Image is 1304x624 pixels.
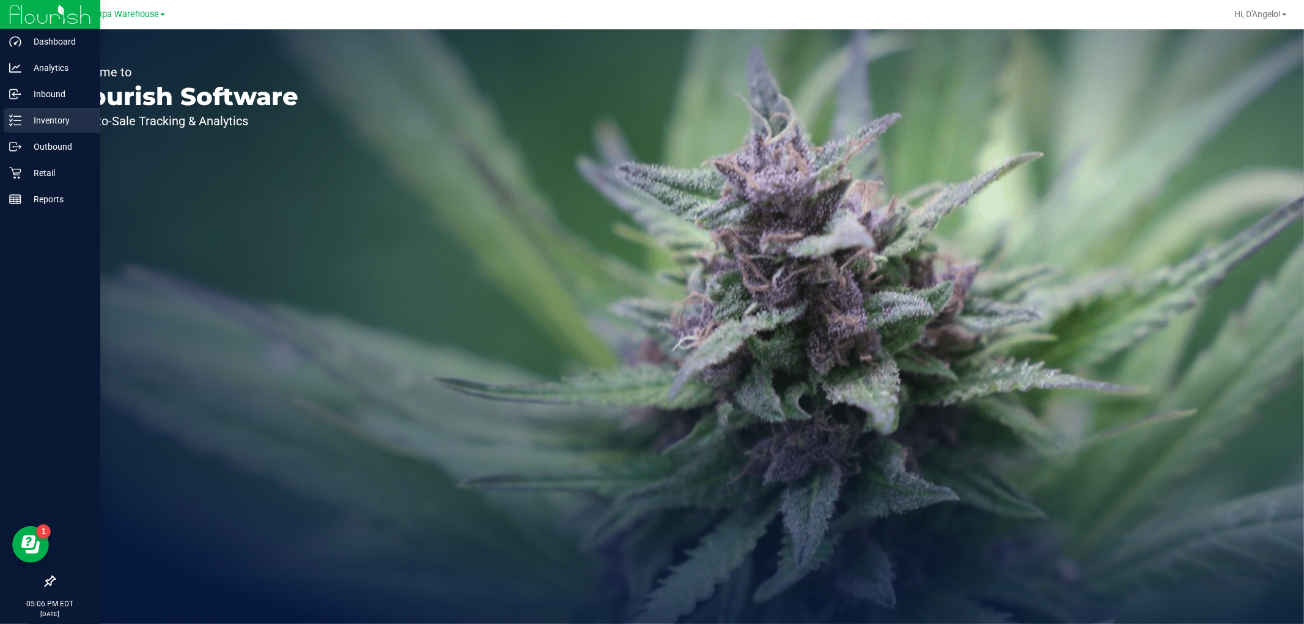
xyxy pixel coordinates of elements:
[9,62,21,74] inline-svg: Analytics
[21,139,95,154] p: Outbound
[66,115,298,127] p: Seed-to-Sale Tracking & Analytics
[21,87,95,101] p: Inbound
[36,524,51,539] iframe: Resource center unread badge
[84,9,159,20] span: Tampa Warehouse
[21,113,95,128] p: Inventory
[21,34,95,49] p: Dashboard
[6,598,95,609] p: 05:06 PM EDT
[66,66,298,78] p: Welcome to
[6,609,95,618] p: [DATE]
[9,35,21,48] inline-svg: Dashboard
[12,526,49,563] iframe: Resource center
[66,84,298,109] p: Flourish Software
[21,166,95,180] p: Retail
[21,192,95,207] p: Reports
[9,141,21,153] inline-svg: Outbound
[21,61,95,75] p: Analytics
[1234,9,1281,19] span: Hi, D'Angelo!
[9,193,21,205] inline-svg: Reports
[9,114,21,127] inline-svg: Inventory
[9,88,21,100] inline-svg: Inbound
[9,167,21,179] inline-svg: Retail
